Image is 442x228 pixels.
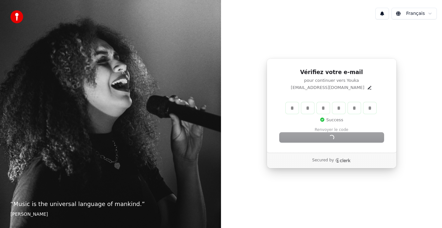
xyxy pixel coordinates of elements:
button: Edit [367,85,372,90]
p: [EMAIL_ADDRESS][DOMAIN_NAME] [291,85,364,91]
p: Secured by [312,158,334,163]
p: Success [320,117,343,123]
div: Verification code input [284,101,378,115]
img: youka [10,10,23,23]
p: pour continuer vers Youka [280,78,384,83]
a: Clerk logo [335,158,351,163]
p: “ Music is the universal language of mankind. ” [10,200,211,209]
h1: Vérifiez votre e-mail [280,69,384,76]
footer: [PERSON_NAME] [10,211,211,218]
